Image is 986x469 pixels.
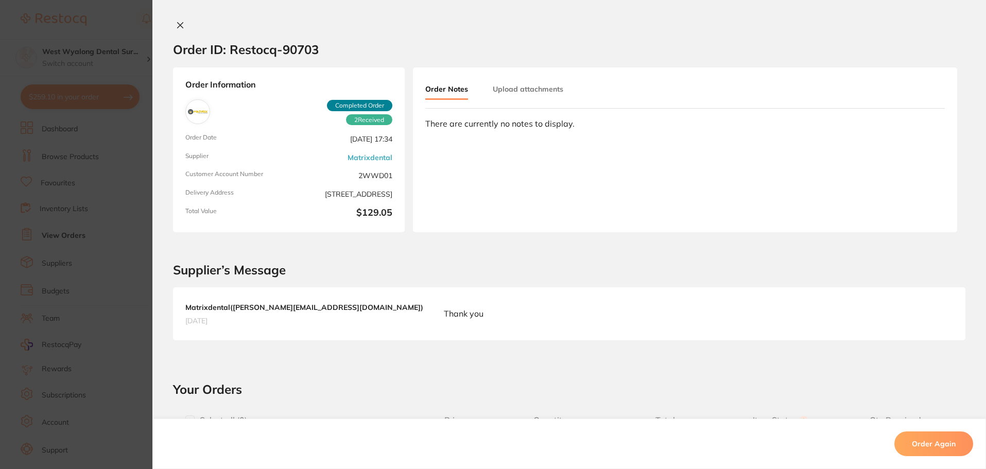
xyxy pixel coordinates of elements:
[185,152,285,163] span: Supplier
[425,119,945,128] div: There are currently no notes to display.
[195,415,247,425] span: Select all ( 0 )
[492,415,608,425] span: Quantity
[185,170,285,181] span: Customer Account Number
[185,316,423,325] span: [DATE]
[185,80,392,91] strong: Order Information
[838,415,953,425] span: Qty Received
[173,42,319,57] h2: Order ID: Restocq- 90703
[416,415,492,425] span: Price
[185,303,423,312] b: Matrixdental ( [PERSON_NAME][EMAIL_ADDRESS][DOMAIN_NAME] )
[348,153,392,162] a: Matrixdental
[173,263,965,277] h2: Supplier’s Message
[346,114,392,126] span: Received
[185,134,285,144] span: Order Date
[293,207,392,220] b: $129.05
[293,189,392,199] span: [STREET_ADDRESS]
[185,207,285,220] span: Total Value
[173,381,965,397] h2: Your Orders
[327,100,392,111] span: Completed Order
[493,80,563,98] button: Upload attachments
[444,308,483,319] p: Thank you
[185,189,285,199] span: Delivery Address
[293,134,392,144] span: [DATE] 17:34
[608,415,723,425] span: Total
[894,431,973,456] button: Order Again
[425,80,468,100] button: Order Notes
[188,102,207,121] img: Matrixdental
[293,170,392,181] span: 2WWD01
[723,415,838,425] span: Item Status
